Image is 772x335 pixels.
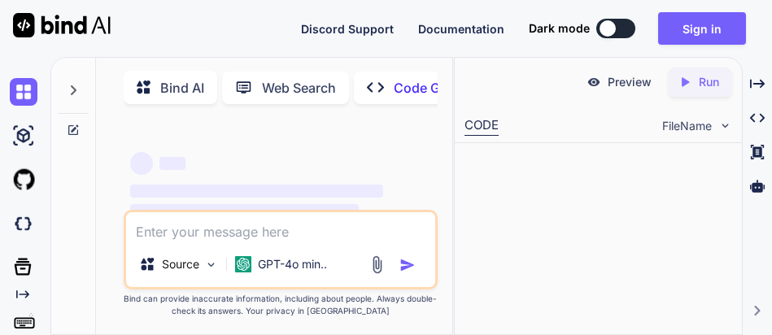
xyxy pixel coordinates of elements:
img: githubLight [10,166,37,194]
p: Code Generator [394,78,492,98]
span: Documentation [418,22,504,36]
button: Discord Support [301,20,394,37]
img: Bind AI [13,13,111,37]
img: attachment [368,255,386,274]
button: Documentation [418,20,504,37]
p: Preview [608,74,652,90]
p: GPT-4o min.. [258,256,327,272]
span: Discord Support [301,22,394,36]
img: chat [10,78,37,106]
img: ai-studio [10,122,37,150]
div: CODE [465,116,499,136]
span: FileName [662,118,712,134]
img: darkCloudIdeIcon [10,210,37,237]
p: Source [162,256,199,272]
span: ‌ [130,185,383,198]
button: Sign in [658,12,746,45]
p: Run [699,74,719,90]
span: Dark mode [529,20,590,37]
span: ‌ [159,157,185,170]
img: preview [587,75,601,89]
img: GPT-4o mini [235,256,251,272]
span: ‌ [130,152,153,175]
p: Bind can provide inaccurate information, including about people. Always double-check its answers.... [124,293,438,317]
img: Pick Models [204,258,218,272]
p: Bind AI [160,78,204,98]
img: icon [399,257,416,273]
img: chevron down [718,119,732,133]
span: ‌ [130,204,359,217]
p: Web Search [262,78,336,98]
